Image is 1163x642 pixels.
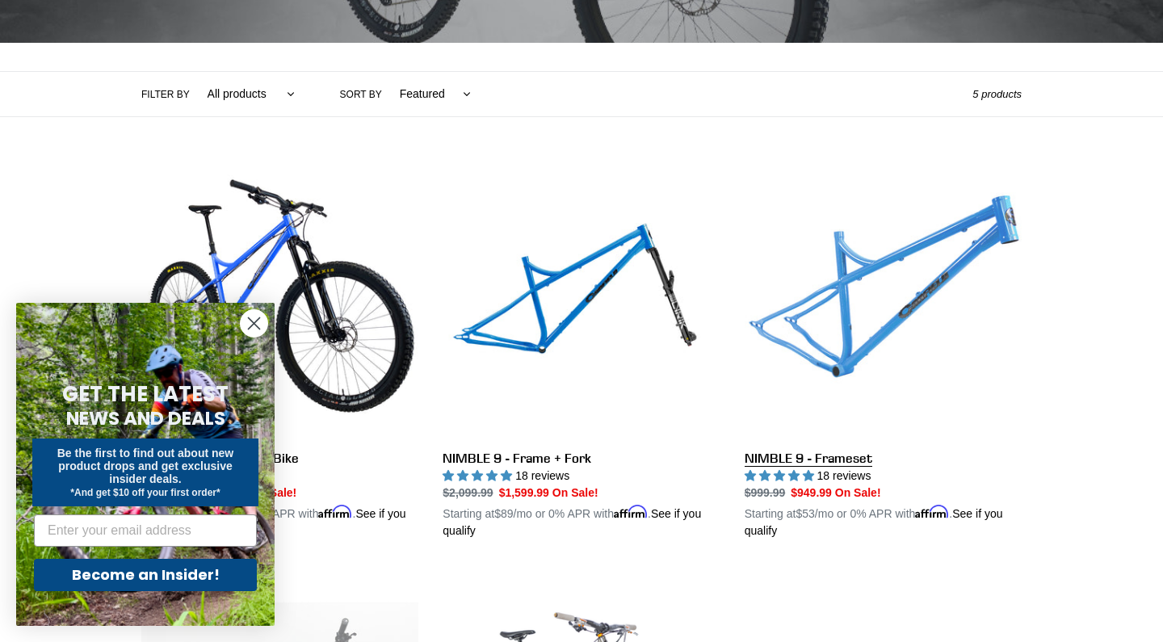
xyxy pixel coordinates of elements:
span: Be the first to find out about new product drops and get exclusive insider deals. [57,447,234,485]
label: Sort by [340,87,382,102]
span: NEWS AND DEALS [66,405,225,431]
button: Close dialog [240,309,268,338]
span: 5 products [972,88,1022,100]
button: Become an Insider! [34,559,257,591]
span: *And get $10 off your first order* [70,487,220,498]
span: GET THE LATEST [62,380,229,409]
label: Filter by [141,87,190,102]
input: Enter your email address [34,514,257,547]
